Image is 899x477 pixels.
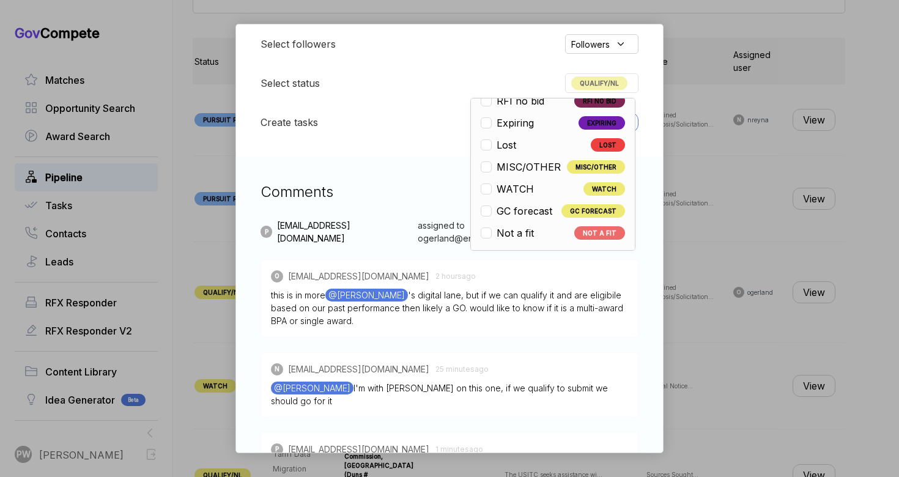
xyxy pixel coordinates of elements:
span: LOST [591,138,625,152]
span: Expiring [497,116,534,130]
span: [EMAIL_ADDRESS][DOMAIN_NAME] [288,443,429,456]
span: EXPIRING [579,116,625,130]
span: assigned to ogerland@ensembleconsultancy [418,219,593,245]
mark: @[PERSON_NAME] [325,289,408,301]
h3: Comments [261,181,638,203]
div: this is in more 's digital lane, but if we can qualify it and are eligibile based on our past per... [271,289,628,327]
span: Not a fit [497,226,534,240]
h5: Select status [261,76,320,91]
span: MISC/OTHER [567,160,625,174]
span: 25 minutes ago [435,364,489,375]
span: GC FORECAST [561,204,625,218]
h5: Create tasks [261,115,318,130]
span: RFI NO BID [574,94,625,108]
span: GC forecast [497,204,552,218]
span: QUALIFY/NL [571,76,627,90]
span: MISC/OTHER [497,160,561,174]
span: [EMAIL_ADDRESS][DOMAIN_NAME] [288,270,429,283]
span: 2 hours ago [435,271,476,282]
span: O [275,272,279,281]
mark: @[PERSON_NAME] [271,382,353,394]
span: P [265,227,268,237]
span: NOT A FIT [574,226,625,240]
h5: Select followers [261,37,336,51]
span: RFI no bid [497,94,544,108]
span: P [275,445,279,454]
span: N [275,364,279,374]
span: Lost [497,138,516,152]
span: [EMAIL_ADDRESS][DOMAIN_NAME] [288,363,429,375]
span: WATCH [583,182,625,196]
span: Followers [571,38,610,51]
span: [EMAIL_ADDRESS][DOMAIN_NAME] [277,219,413,245]
span: 1 minutes ago [435,444,483,455]
div: I'm with [PERSON_NAME] on this one, if we qualify to submit we should go for it [271,382,628,407]
span: WATCH [497,182,534,196]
